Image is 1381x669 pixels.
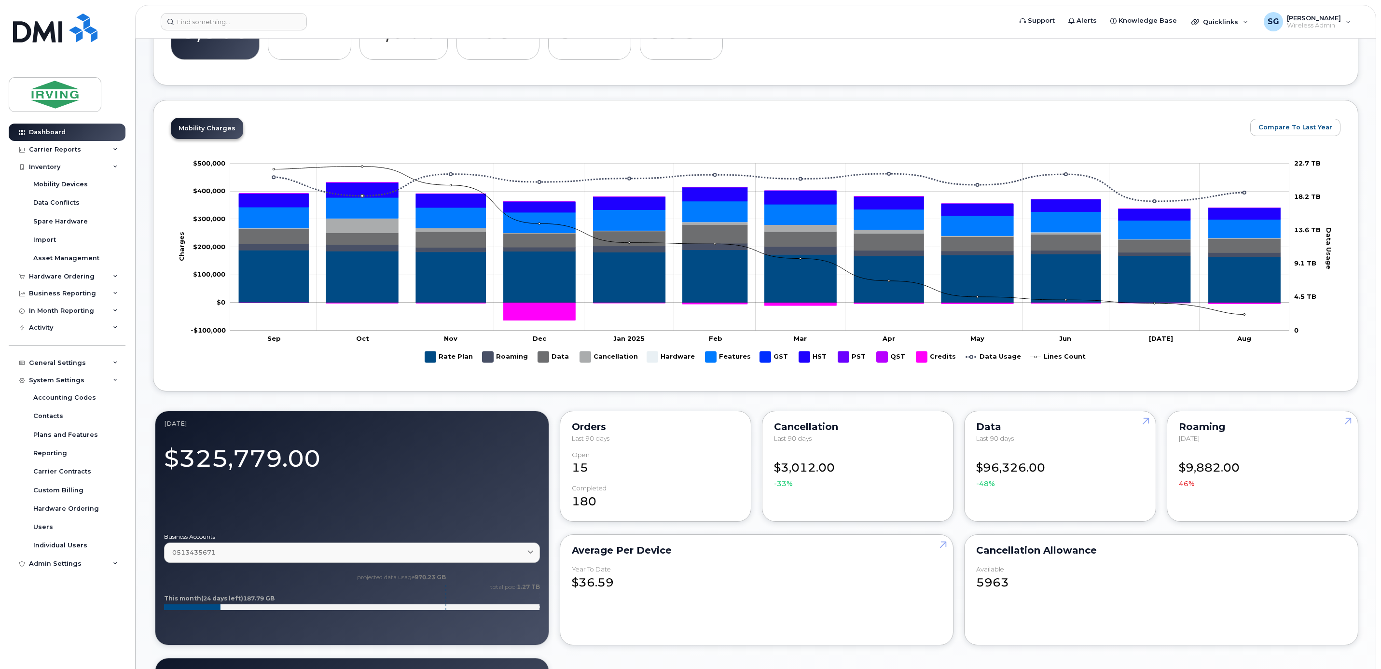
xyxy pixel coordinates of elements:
[774,423,941,431] div: Cancellation
[1257,12,1358,31] div: Sheryl Galorport
[572,566,611,573] div: Year to Date
[1268,16,1279,28] span: SG
[1294,159,1321,167] tspan: 22.7 TB
[178,232,185,261] tspan: Charges
[239,250,1280,303] g: Rate Plan
[193,215,225,223] tspan: $300,000
[976,423,1144,431] div: Data
[193,271,225,279] g: $0
[193,243,225,251] tspan: $200,000
[774,451,941,488] div: $3,012.00
[572,566,942,591] div: $36.59
[425,348,472,366] g: Rate Plan
[976,546,1346,554] div: Cancellation Allowance
[572,546,942,554] div: Average per Device
[490,583,540,590] text: total pool
[976,566,1004,573] div: available
[193,243,225,251] g: $0
[1119,16,1177,26] span: Knowledge Base
[580,348,637,366] g: Cancellation
[976,434,1014,442] span: Last 90 days
[1287,22,1341,29] span: Wireless Admin
[1258,123,1332,132] span: Compare To Last Year
[193,187,225,195] tspan: $400,000
[161,13,307,30] input: Find something...
[193,159,225,167] tspan: $500,000
[1077,16,1097,26] span: Alerts
[970,334,984,342] tspan: May
[239,225,1280,253] g: Data
[193,215,225,223] g: $0
[178,159,1333,366] g: Chart
[1250,119,1340,136] button: Compare To Last Year
[1149,334,1173,342] tspan: [DATE]
[1062,11,1104,30] a: Alerts
[356,334,369,342] tspan: Oct
[239,183,1280,221] g: HST
[572,451,590,459] div: Open
[976,451,1144,488] div: $96,326.00
[444,334,457,342] tspan: Nov
[482,348,528,366] g: Roaming
[191,326,226,334] g: $0
[709,334,722,342] tspan: Feb
[876,348,906,366] g: QST
[1203,18,1238,26] span: Quicklinks
[414,573,446,581] tspan: 970.23 GB
[1294,293,1316,301] tspan: 4.5 TB
[1179,451,1346,488] div: $9,882.00
[239,197,1280,239] g: Features
[267,334,281,342] tspan: Sep
[794,334,807,342] tspan: Mar
[799,348,828,366] g: HST
[164,420,540,428] div: August 2025
[191,326,226,334] tspan: -$100,000
[1179,479,1195,488] span: 46%
[239,243,1280,257] g: Roaming
[172,548,216,557] span: 0513435671
[1294,193,1321,200] tspan: 18.2 TB
[966,348,1021,366] g: Data Usage
[164,595,201,602] tspan: This month
[1294,326,1298,334] tspan: 0
[1294,259,1316,267] tspan: 9.1 TB
[201,595,243,602] tspan: (24 days left)
[976,479,995,488] span: -48%
[705,348,750,366] g: Features
[572,423,739,431] div: Orders
[1237,334,1251,342] tspan: Aug
[357,573,446,581] text: projected data usage
[1059,334,1071,342] tspan: Jun
[1028,16,1055,26] span: Support
[572,451,739,476] div: 15
[164,439,540,475] div: $325,779.00
[572,434,609,442] span: Last 90 days
[882,334,895,342] tspan: Apr
[572,485,607,492] div: completed
[1179,423,1346,431] div: Roaming
[1013,11,1062,30] a: Support
[976,566,1346,591] div: 5963
[1294,226,1321,234] tspan: 13.6 TB
[193,271,225,279] tspan: $100,000
[171,118,243,139] a: Mobility Charges
[243,595,275,602] tspan: 187.79 GB
[164,543,540,562] a: 0513435671
[193,187,225,195] g: $0
[572,485,739,510] div: 180
[517,583,540,590] tspan: 1.27 TB
[838,348,867,366] g: PST
[613,334,645,342] tspan: Jan 2025
[1104,11,1184,30] a: Knowledge Base
[425,348,1085,366] g: Legend
[774,434,812,442] span: Last 90 days
[647,348,695,366] g: Hardware
[760,348,789,366] g: GST
[217,298,225,306] tspan: $0
[193,159,225,167] g: $0
[774,479,793,488] span: -33%
[533,334,547,342] tspan: Dec
[1030,348,1085,366] g: Lines Count
[916,348,956,366] g: Credits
